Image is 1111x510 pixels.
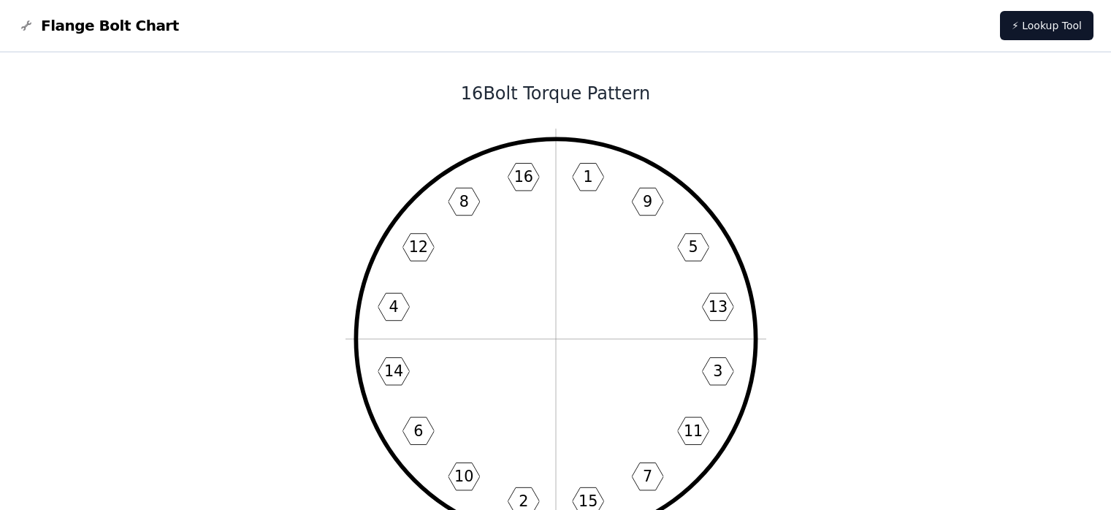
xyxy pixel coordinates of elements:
a: ⚡ Lookup Tool [1000,11,1093,40]
text: 4 [389,298,398,316]
text: 1 [583,168,592,186]
img: Flange Bolt Chart Logo [18,17,35,34]
text: 11 [683,422,702,440]
span: Flange Bolt Chart [41,15,179,36]
text: 6 [413,422,423,440]
text: 7 [643,468,652,485]
text: 12 [408,238,427,256]
text: 15 [578,492,597,510]
text: 2 [519,492,528,510]
a: Flange Bolt Chart LogoFlange Bolt Chart [18,15,179,36]
text: 9 [643,193,652,210]
text: 16 [513,168,532,186]
text: 5 [688,238,698,256]
text: 8 [459,193,468,210]
text: 10 [454,468,473,485]
text: 3 [713,362,722,380]
text: 14 [383,362,402,380]
text: 13 [708,298,727,316]
h1: 16 Bolt Torque Pattern [164,82,948,105]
